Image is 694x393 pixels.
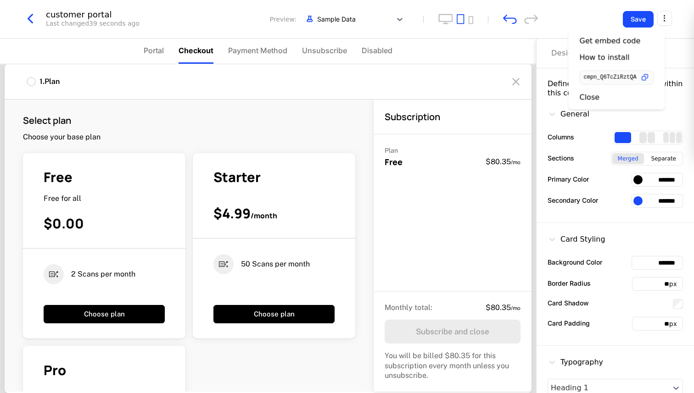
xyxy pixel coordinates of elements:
[580,71,654,85] button: cmpn_Q6TcZiRztQA
[385,111,440,123] h3: Subscription
[385,320,520,343] button: Subscribe and close
[44,305,165,323] button: Choose plan
[44,214,84,232] span: $0.00
[213,204,251,222] span: $4.99
[385,303,432,312] span: Monthly total :
[385,351,509,380] span: You will be billed $80.35 for this subscription every month unless you unsubscribe.
[23,132,101,142] p: Choose your base plan
[580,37,641,46] div: Get embed code
[213,305,335,323] button: Choose plan
[580,53,630,62] div: How to install
[71,269,135,279] span: 2 Scans per month
[385,147,398,154] span: Plan
[584,75,637,80] span: cmpn_Q6TcZiRztQA
[580,93,600,102] div: Close
[44,194,81,203] span: Free for all
[23,114,101,127] h3: Select plan
[241,259,310,269] span: 50 Scans per month
[385,156,403,167] span: Free
[251,211,277,221] span: / month
[213,168,261,186] span: Starter
[213,254,234,274] i: entitlements
[569,29,665,110] div: Select action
